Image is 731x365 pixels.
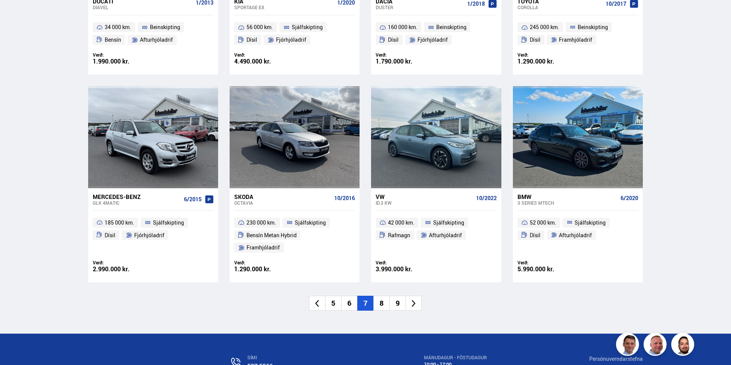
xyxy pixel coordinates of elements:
span: Dísil [388,35,399,44]
a: VW ID.3 KW 10/2022 42 000 km. Sjálfskipting Rafmagn Afturhjóladrif Verð: 3.990.000 kr. [371,188,501,283]
div: Corolla [517,5,603,10]
span: Dísil [530,35,540,44]
div: 4.490.000 kr. [234,58,295,65]
img: siFngHWaQ9KaOqBr.png [645,334,668,357]
div: BMW [517,193,618,200]
div: 1.990.000 kr. [93,58,153,65]
div: 3.990.000 kr. [376,266,436,272]
a: Mercedes-Benz GLK 4MATIC 6/2015 185 000 km. Sjálfskipting Dísil Fjórhjóladrif Verð: 2.990.000 kr. [88,188,218,283]
img: nhp88E3Fdnt1Opn2.png [672,334,695,357]
span: 230 000 km. [246,218,276,227]
span: Beinskipting [150,23,180,32]
span: 245 000 km. [530,23,559,32]
span: 52 000 km. [530,218,556,227]
span: Bensín Metan Hybrid [246,231,297,240]
span: Sjálfskipting [433,218,464,227]
div: SÍMI [247,355,357,360]
div: ID.3 KW [376,200,473,205]
div: Verð: [93,52,153,58]
div: 1.290.000 kr. [234,266,295,272]
span: Dísil [246,35,257,44]
div: MÁNUDAGUR - FÖSTUDAGUR [424,355,523,360]
span: Afturhjóladrif [140,35,173,44]
span: 185 000 km. [105,218,134,227]
span: Afturhjóladrif [559,231,592,240]
div: Skoda [234,193,331,200]
div: 3 series MTECH [517,200,618,205]
div: Verð: [234,52,295,58]
li: 7 [357,296,373,311]
span: 34 000 km. [105,23,131,32]
div: Verð: [93,260,153,266]
div: VW [376,193,473,200]
li: 5 [325,296,341,311]
span: Dísil [105,231,115,240]
div: Octavia [234,200,331,205]
span: 6/2015 [184,196,202,202]
span: Beinskipting [578,23,608,32]
span: Sjálfskipting [292,23,323,32]
div: Diavel [93,5,193,10]
span: Framhjóladrif [559,35,592,44]
button: Open LiveChat chat widget [6,3,29,26]
span: 42 000 km. [388,218,414,227]
div: Duster [376,5,464,10]
div: 2.990.000 kr. [93,266,153,272]
span: Framhjóladrif [246,243,280,252]
span: Bensín [105,35,121,44]
div: Verð: [376,260,436,266]
div: 1.290.000 kr. [517,58,578,65]
a: BMW 3 series MTECH 6/2020 52 000 km. Sjálfskipting Dísil Afturhjóladrif Verð: 5.990.000 kr. [513,188,643,283]
span: Sjálfskipting [295,218,326,227]
li: 9 [389,296,406,311]
div: GLK 4MATIC [93,200,181,205]
span: 10/2016 [334,195,355,201]
span: Fjórhjóladrif [417,35,448,44]
span: Beinskipting [436,23,467,32]
span: Sjálfskipting [575,218,606,227]
div: Verð: [376,52,436,58]
a: Persónuverndarstefna [589,355,643,362]
span: 56 000 km. [246,23,273,32]
li: 8 [373,296,389,311]
div: Sportage EX [234,5,334,10]
div: Verð: [234,260,295,266]
a: Skoda Octavia 10/2016 230 000 km. Sjálfskipting Bensín Metan Hybrid Framhjóladrif Verð: 1.290.000... [230,188,360,283]
span: Dísil [530,231,540,240]
span: 1/2018 [467,1,485,7]
li: 6 [341,296,357,311]
span: Rafmagn [388,231,410,240]
img: FbJEzSuNWCJXmdc-.webp [617,334,640,357]
div: 5.990.000 kr. [517,266,578,272]
span: 10/2017 [606,1,626,7]
span: Afturhjóladrif [429,231,462,240]
span: Fjórhjóladrif [276,35,306,44]
span: Fjórhjóladrif [134,231,164,240]
div: 1.790.000 kr. [376,58,436,65]
div: Mercedes-Benz [93,193,181,200]
span: Sjálfskipting [153,218,184,227]
span: 6/2020 [621,195,638,201]
span: 160 000 km. [388,23,417,32]
div: Verð: [517,52,578,58]
div: Verð: [517,260,578,266]
span: 10/2022 [476,195,497,201]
